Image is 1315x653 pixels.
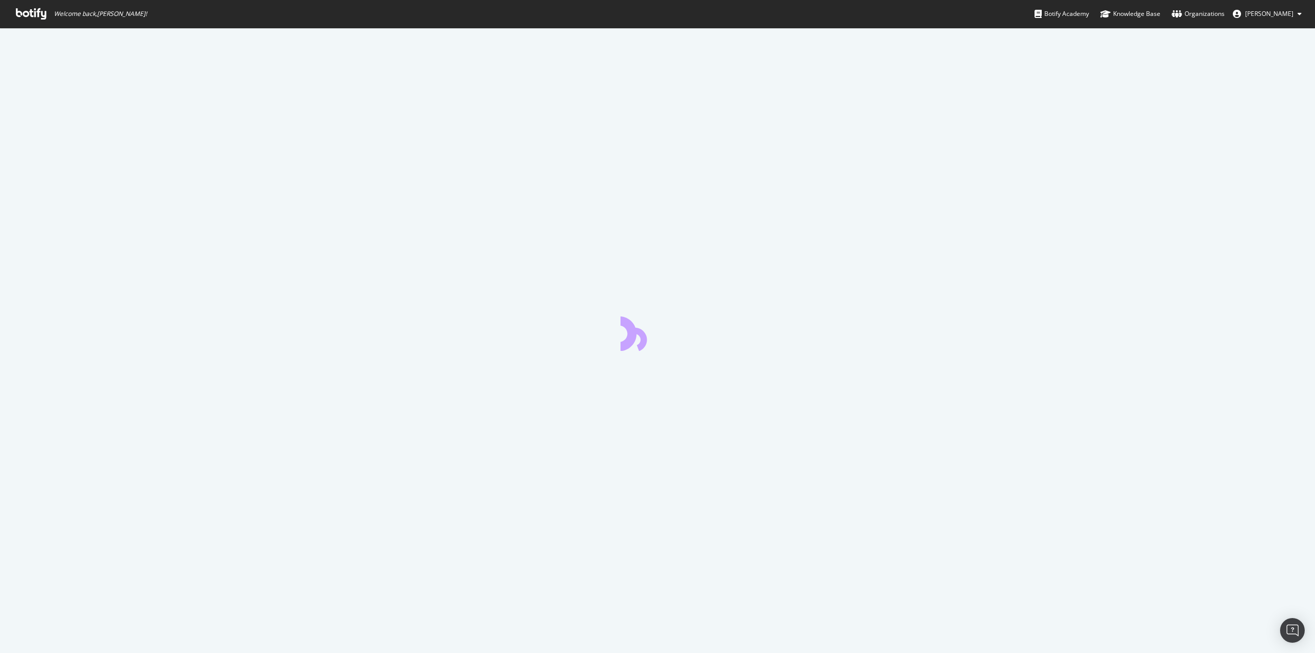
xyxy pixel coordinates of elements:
[1245,9,1293,18] span: Kiszlo David
[1280,618,1305,643] div: Open Intercom Messenger
[1100,9,1160,19] div: Knowledge Base
[1225,6,1310,22] button: [PERSON_NAME]
[621,314,694,351] div: animation
[1035,9,1089,19] div: Botify Academy
[1172,9,1225,19] div: Organizations
[54,10,147,18] span: Welcome back, [PERSON_NAME] !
